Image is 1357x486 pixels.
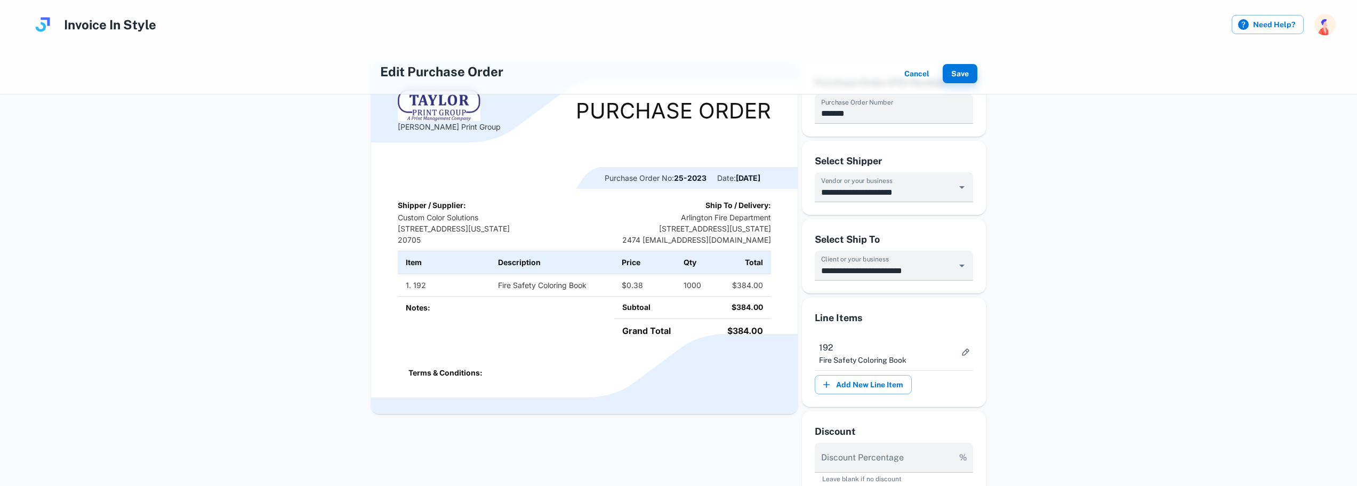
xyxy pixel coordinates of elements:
[614,296,689,318] td: Subtoal
[614,319,689,343] td: Grand Total
[398,201,466,210] b: Shipper / Supplier:
[380,62,503,81] h4: Edit Purchase Order
[815,375,912,394] button: Add New Line Item
[943,64,977,83] button: Save
[689,319,771,343] td: $384.00
[815,154,973,168] div: Select Shipper
[614,274,676,297] td: $0.38
[709,274,771,297] td: $384.00
[705,201,771,210] b: Ship To / Delivery:
[822,474,966,484] p: Leave blank if no discount
[676,274,709,297] td: 1000
[64,15,156,34] h4: Invoice In Style
[709,251,771,274] th: Total
[819,341,956,354] span: 192
[954,258,969,273] button: Open
[900,64,934,83] button: Cancel
[676,251,709,274] th: Qty
[490,251,614,274] th: Description
[614,251,676,274] th: Price
[576,100,771,122] div: Purchase Order
[815,232,973,246] div: Select Ship To
[815,310,973,325] div: Line Items
[954,180,969,195] button: Open
[398,212,510,245] p: Custom Color Solutions [STREET_ADDRESS][US_STATE] 20705
[1232,15,1304,34] label: Need Help?
[398,274,490,297] td: 1. 192
[819,354,956,366] p: Fire Safety Coloring Book
[689,296,771,318] td: $384.00
[815,424,973,439] div: Discount
[821,98,893,107] label: Purchase Order Number
[398,89,501,132] div: [PERSON_NAME] Print Group
[956,342,975,362] button: more
[408,368,483,377] b: Terms & Conditions:
[32,14,53,35] img: logo.svg
[622,212,771,245] p: Arlington Fire Department [STREET_ADDRESS][US_STATE] 2474 [EMAIL_ADDRESS][DOMAIN_NAME]
[398,89,480,121] img: Logo
[398,251,490,274] th: Item
[821,254,889,264] label: Client or your business
[1314,14,1336,35] img: photoURL
[406,303,430,312] b: Notes:
[959,451,967,464] p: %
[815,334,973,370] div: 192Fire Safety Coloring Bookmore
[821,176,893,185] label: Vendor or your business
[490,274,614,297] td: Fire Safety Coloring Book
